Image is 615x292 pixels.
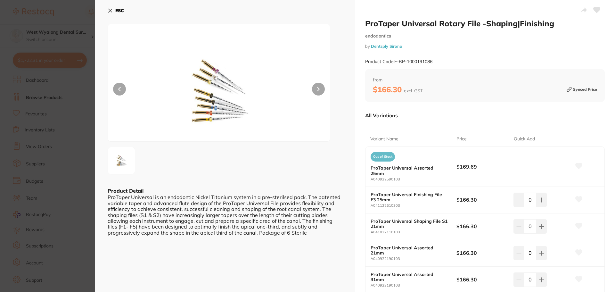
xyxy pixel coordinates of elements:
small: A040923190103 [371,283,456,288]
img: cGc [152,40,286,141]
b: ProTaper Universal Assorted 31mm [371,272,448,282]
b: $166.30 [456,196,508,203]
small: Product Code: E-BP-1000191086 [365,59,432,64]
small: A040922190103 [371,257,456,261]
small: A040922590103 [371,177,456,181]
button: ESC [108,5,124,16]
div: ProTaper Universal is an endodontic Nickel Titanium system in a pre-sterilsed pack. The patented ... [108,194,342,236]
small: A041022110103 [371,230,456,234]
p: Variant Name [370,136,398,142]
p: All Variations [365,112,398,119]
p: Price [456,136,467,142]
a: Dentsply Sirona [371,44,402,49]
b: $166.30 [373,85,423,94]
p: Quick Add [514,136,535,142]
b: ProTaper Universal Shaping File S1 21mm [371,219,448,229]
b: $166.30 [456,223,508,230]
b: ProTaper Universal Assorted 21mm [371,245,448,255]
span: Out of Stock [371,152,395,162]
small: Synced Price [567,85,597,94]
b: $166.30 [456,249,508,256]
b: $166.30 [456,276,508,283]
small: endodontics [365,33,605,39]
img: cGc [110,149,133,172]
b: ESC [115,8,124,13]
b: Product Detail [108,188,143,194]
span: excl. GST [404,88,423,94]
span: from [373,77,597,83]
small: by [365,44,605,49]
b: ProTaper Universal Finishing File F3 25mm [371,192,448,202]
b: $169.69 [456,163,508,170]
small: A041122510303 [371,204,456,208]
b: ProTaper Universal Assorted 25mm [371,165,448,176]
h2: ProTaper Universal Rotary File -Shaping|Finishing [365,19,605,28]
